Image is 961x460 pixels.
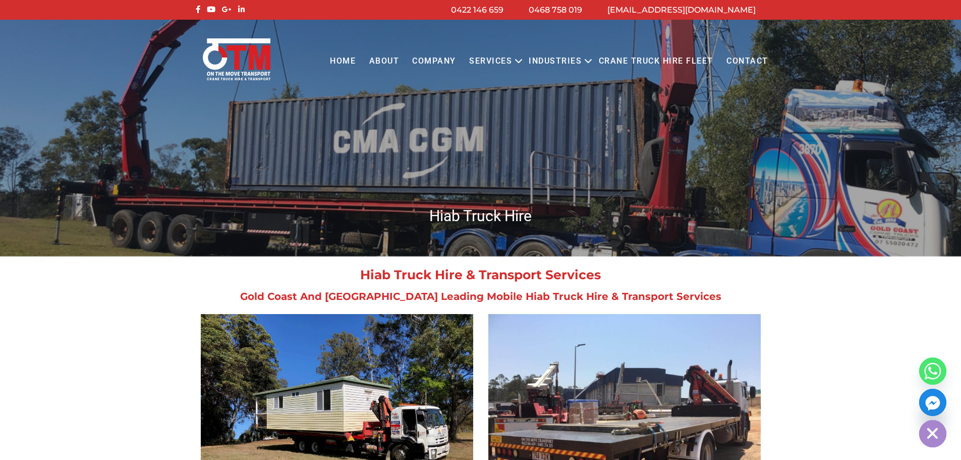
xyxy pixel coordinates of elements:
[193,269,768,281] h2: Hiab Truck Hire & Transport Services
[919,357,946,385] a: Whatsapp
[720,47,775,75] a: Contact
[201,37,272,81] img: Otmtransport
[529,5,582,15] a: 0468 758 019
[362,47,406,75] a: About
[463,47,519,75] a: Services
[323,47,362,75] a: Home
[522,47,588,75] a: Industries
[193,206,768,226] h1: Hiab Truck Hire
[406,47,463,75] a: COMPANY
[451,5,503,15] a: 0422 146 659
[607,5,756,15] a: [EMAIL_ADDRESS][DOMAIN_NAME]
[919,389,946,416] a: Facebook_Messenger
[592,47,719,75] a: Crane Truck Hire Fleet
[193,291,768,301] h2: Gold Coast And [GEOGRAPHIC_DATA] Leading Mobile Hiab Truck Hire & Transport Services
